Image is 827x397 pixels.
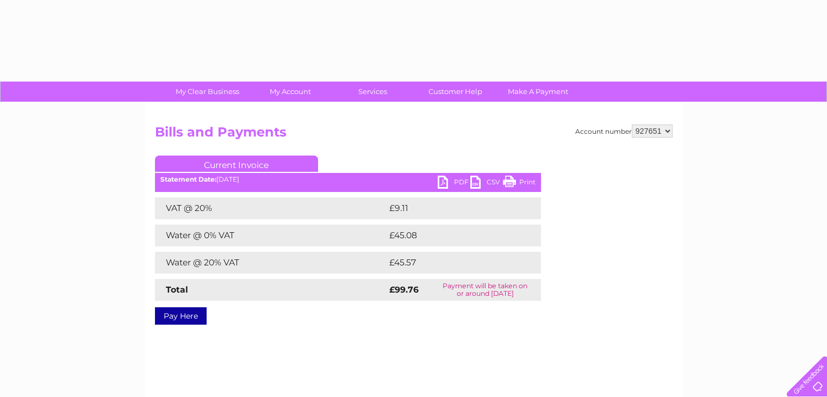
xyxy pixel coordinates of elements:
a: My Clear Business [163,82,252,102]
a: Current Invoice [155,156,318,172]
td: £45.08 [387,225,519,246]
div: Account number [575,125,673,138]
a: Pay Here [155,307,207,325]
td: VAT @ 20% [155,197,387,219]
a: My Account [245,82,335,102]
a: CSV [470,176,503,191]
td: Water @ 0% VAT [155,225,387,246]
a: Services [328,82,418,102]
b: Statement Date: [160,175,216,183]
div: [DATE] [155,176,541,183]
a: Customer Help [411,82,500,102]
td: Payment will be taken on or around [DATE] [430,279,541,301]
strong: Total [166,284,188,295]
td: Water @ 20% VAT [155,252,387,274]
a: Print [503,176,536,191]
h2: Bills and Payments [155,125,673,145]
a: PDF [438,176,470,191]
td: £45.57 [387,252,519,274]
strong: £99.76 [389,284,419,295]
a: Make A Payment [493,82,583,102]
td: £9.11 [387,197,513,219]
